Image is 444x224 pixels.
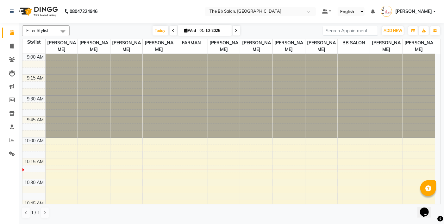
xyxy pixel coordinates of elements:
span: ADD NEW [384,28,402,33]
span: BB SALON [338,39,370,47]
span: [PERSON_NAME] [110,39,143,54]
span: [PERSON_NAME] [403,39,435,54]
div: Stylist [22,39,45,46]
div: 9:45 AM [26,117,45,123]
span: 1 / 1 [31,209,40,216]
div: 9:15 AM [26,75,45,81]
div: 9:00 AM [26,54,45,61]
div: 10:00 AM [23,138,45,144]
span: [PERSON_NAME] [370,39,403,54]
input: Search Appointment [323,26,378,35]
span: [PERSON_NAME] [273,39,305,54]
span: FARMAN [175,39,208,47]
div: 10:15 AM [23,158,45,165]
b: 08047224946 [70,3,97,20]
span: [PERSON_NAME] [208,39,240,54]
button: ADD NEW [382,26,404,35]
span: Today [153,26,168,35]
span: [PERSON_NAME] [240,39,272,54]
div: 10:30 AM [23,179,45,186]
span: Wed [183,28,198,33]
img: logo [16,3,59,20]
span: [PERSON_NAME] [305,39,338,54]
span: [PERSON_NAME] [143,39,175,54]
input: 2025-10-01 [198,26,229,35]
span: Filter Stylist [26,28,48,33]
span: [PERSON_NAME] [78,39,110,54]
span: [PERSON_NAME] [395,8,432,15]
div: 10:45 AM [23,200,45,207]
span: [PERSON_NAME] [46,39,78,54]
div: 9:30 AM [26,96,45,102]
iframe: chat widget [417,199,438,218]
img: DIPALI [381,6,392,17]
